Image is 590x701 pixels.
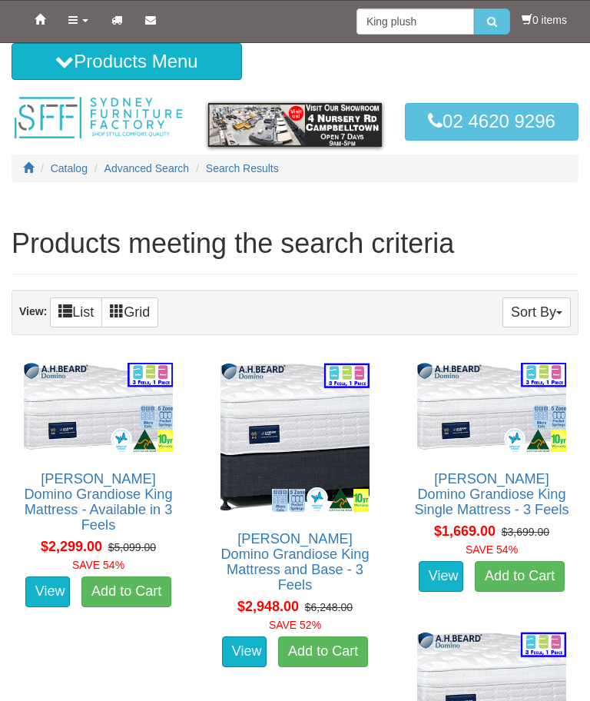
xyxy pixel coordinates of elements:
a: Grid [101,297,158,327]
a: View [25,576,70,607]
a: Search Results [206,162,279,174]
del: $6,248.00 [305,601,353,613]
a: View [419,561,463,592]
img: showroom.gif [208,103,382,147]
a: List [50,297,102,327]
a: Add to Cart [81,576,171,607]
a: [PERSON_NAME] Domino Grandiose King Single Mattress - 3 Feels [414,471,568,517]
font: SAVE 54% [72,559,124,571]
font: SAVE 54% [466,543,518,556]
img: A.H Beard Domino Grandiose King Mattress - Available in 3 Feels [20,359,177,456]
a: 02 4620 9296 [405,103,578,140]
a: Add to Cart [475,561,565,592]
input: Site search [356,8,474,35]
a: Catalog [51,162,88,174]
li: 0 items [522,12,567,28]
span: $2,948.00 [237,599,299,614]
a: [PERSON_NAME] Domino Grandiose King Mattress and Base - 3 Feels [220,531,369,593]
span: $1,669.00 [434,523,496,539]
a: View [222,636,267,667]
a: Add to Cart [278,636,368,667]
img: A.H Beard Domino Grandiose King Mattress and Base - 3 Feels [217,359,373,516]
span: $2,299.00 [41,539,102,554]
h1: Products meeting the search criteria [12,228,578,259]
del: $5,099.00 [108,541,156,553]
font: SAVE 52% [269,619,321,631]
a: [PERSON_NAME] Domino Grandiose King Mattress - Available in 3 Feels [24,471,172,533]
strong: View: [19,305,47,317]
del: $3,699.00 [502,526,549,538]
img: A.H Beard Domino Grandiose King Single Mattress - 3 Feels [413,359,570,456]
a: Advanced Search [104,162,190,174]
button: Sort By [502,297,571,327]
img: Sydney Furniture Factory [12,95,185,140]
button: Products Menu [12,43,242,80]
